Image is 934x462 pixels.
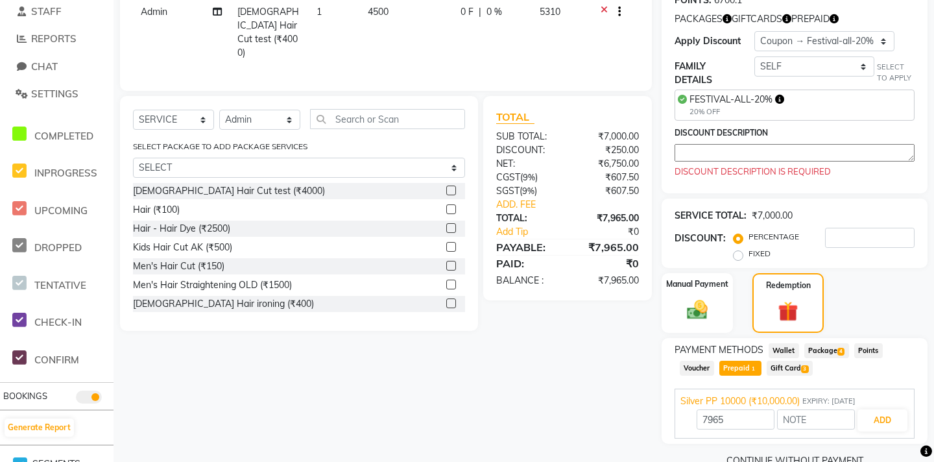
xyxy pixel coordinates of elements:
button: Generate Report [5,419,74,437]
div: ₹7,965.00 [568,274,649,287]
span: GIFTCARDS [732,12,782,26]
div: Hair - Hair Dye (₹2500) [133,222,230,236]
div: 20% OFF [689,106,784,117]
div: SUB TOTAL: [486,130,568,143]
span: PREPAID [791,12,830,26]
div: SERVICE TOTAL: [675,209,747,223]
span: EXPIRY: [DATE] [802,396,856,407]
span: Silver PP 10000 (₹10,000.00) [680,395,800,408]
div: Men's Hair Cut (₹150) [133,260,224,273]
span: PACKAGES [675,12,723,26]
div: ₹0 [581,225,649,239]
div: SELECT TO APPLY [877,62,915,84]
label: Manual Payment [666,278,728,290]
span: Package [804,343,849,358]
div: DISCOUNT DESCRIPTION IS REQUIRED [675,165,915,178]
label: FIXED [748,248,771,260]
span: | [479,5,481,19]
div: ₹0 [568,256,649,271]
div: NET: [486,157,568,171]
span: 3 [801,365,808,373]
span: Prepaid [719,361,761,376]
div: Kids Hair Cut AK (₹500) [133,241,232,254]
span: 9% [522,186,534,196]
label: Redemption [766,280,811,291]
button: ADD [857,409,907,432]
img: _cash.svg [680,298,715,322]
span: UPCOMING [34,204,88,217]
a: ADD. FEE [486,198,649,212]
div: ( ) [486,171,568,184]
div: ₹7,965.00 [568,239,649,255]
div: PAID: [486,256,568,271]
span: Voucher [680,361,714,376]
span: 4500 [368,6,389,18]
span: STAFF [31,5,62,18]
div: Apply Discount [675,34,754,48]
div: ₹6,750.00 [568,157,649,171]
div: [DEMOGRAPHIC_DATA] Hair ironing (₹400) [133,297,314,311]
span: COMPLETED [34,130,93,142]
label: PERCENTAGE [748,231,799,243]
span: DROPPED [34,241,82,254]
span: TENTATIVE [34,279,86,291]
div: ₹7,000.00 [568,130,649,143]
span: Points [854,343,883,358]
input: AMOUNT [697,409,774,430]
div: Men's Hair Straightening OLD (₹1500) [133,278,292,292]
div: [DEMOGRAPHIC_DATA] Hair Cut test (₹4000) [133,184,325,198]
span: CONFIRM [34,354,79,366]
div: DISCOUNT: [675,232,726,245]
input: NOTE [777,409,855,430]
label: DISCOUNT DESCRIPTION [675,127,768,139]
img: _gift.svg [772,299,804,324]
span: INPROGRESS [34,167,97,179]
span: Wallet [769,343,799,358]
span: SETTINGS [31,88,78,100]
span: CHAT [31,60,58,73]
div: PAYABLE: [486,239,568,255]
span: 9% [523,172,535,182]
div: TOTAL: [486,212,568,225]
span: PAYMENT METHODS [675,343,763,357]
a: REPORTS [3,32,110,47]
div: ₹607.50 [568,184,649,198]
label: SELECT PACKAGE TO ADD PACKAGE SERVICES [133,141,307,152]
a: SETTINGS [3,87,110,102]
div: ( ) [486,184,568,198]
span: 0 % [486,5,502,19]
span: 4 [837,348,844,356]
span: REPORTS [31,32,77,45]
span: SGST [496,185,520,197]
a: Add Tip [486,225,581,239]
span: Admin [141,6,167,18]
span: TOTAL [496,110,534,124]
div: ₹250.00 [568,143,649,157]
span: 1 [750,365,757,373]
a: CHAT [3,60,110,75]
span: CGST [496,171,520,183]
div: DISCOUNT: [486,143,568,157]
span: BOOKINGS [3,391,47,401]
span: [DEMOGRAPHIC_DATA] Hair Cut test (₹4000) [237,6,299,58]
a: STAFF [3,5,110,19]
span: 5310 [540,6,560,18]
span: FESTIVAL-ALL-20% [689,93,772,105]
div: BALANCE : [486,274,568,287]
div: ₹607.50 [568,171,649,184]
div: Hair (₹100) [133,203,180,217]
span: Gift Card [767,361,813,376]
div: FAMILY DETAILS [675,60,754,87]
div: ₹7,965.00 [568,212,649,225]
input: Search or Scan [310,109,465,129]
span: 1 [317,6,322,18]
span: 0 F [461,5,473,19]
div: ₹7,000.00 [752,209,793,223]
span: CHECK-IN [34,316,82,328]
